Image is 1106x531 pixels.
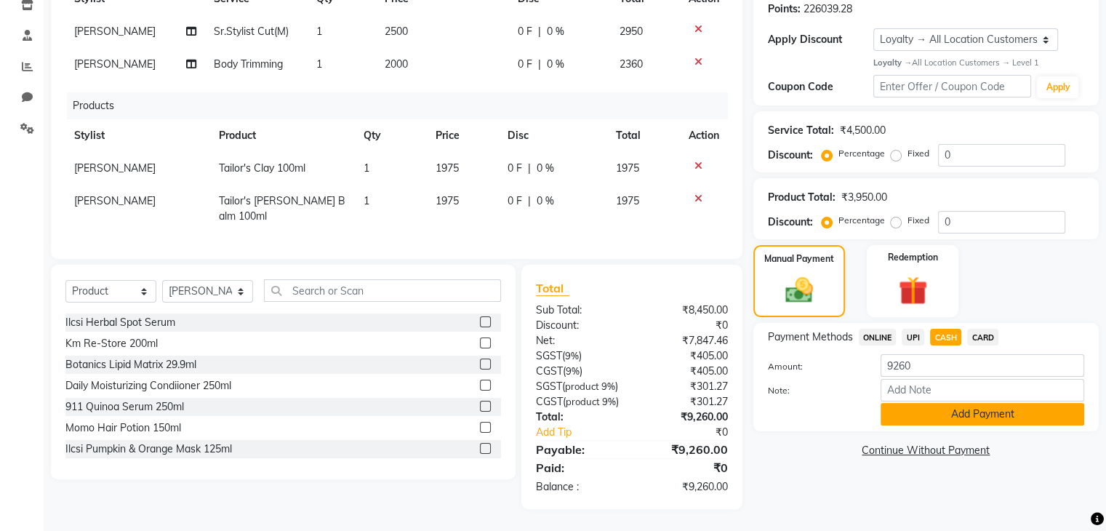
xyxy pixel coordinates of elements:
[907,214,929,227] label: Fixed
[768,79,873,95] div: Coupon Code
[65,442,232,457] div: Ilcsi Pumpkin & Orange Mask 125ml
[632,348,739,364] div: ₹405.00
[768,148,813,163] div: Discount:
[316,25,322,38] span: 1
[65,357,196,372] div: Botanics Lipid Matrix 29.9ml
[859,329,897,346] span: ONLINE
[768,1,801,17] div: Points:
[364,161,369,175] span: 1
[219,161,305,175] span: Tailor's Clay 100ml
[841,190,887,205] div: ₹3,950.00
[566,396,600,407] span: product
[632,441,739,458] div: ₹9,260.00
[65,378,231,394] div: Daily Moisturizing Condiioner 250ml
[616,194,639,207] span: 1975
[616,161,639,175] span: 1975
[67,92,739,119] div: Products
[768,330,853,345] span: Payment Methods
[757,384,870,397] label: Note:
[536,395,563,408] span: CGST
[536,349,562,362] span: SGST
[680,119,728,152] th: Action
[632,479,739,495] div: ₹9,260.00
[547,57,564,72] span: 0 %
[888,251,938,264] label: Redemption
[768,123,834,138] div: Service Total:
[632,459,739,476] div: ₹0
[528,193,531,209] span: |
[528,161,531,176] span: |
[525,318,632,333] div: Discount:
[649,425,738,440] div: ₹0
[538,24,541,39] span: |
[436,194,459,207] span: 1975
[74,161,156,175] span: [PERSON_NAME]
[65,315,175,330] div: Ilcsi Herbal Spot Serum
[632,379,739,394] div: ₹301.27
[1037,76,1078,98] button: Apply
[65,336,158,351] div: Km Re-Store 200ml
[538,57,541,72] span: |
[65,399,184,415] div: 911 Quinoa Serum 250ml
[525,459,632,476] div: Paid:
[219,194,345,223] span: Tailor's [PERSON_NAME] Balm 100ml
[881,403,1084,426] button: Add Payment
[264,279,501,302] input: Search or Scan
[873,75,1032,97] input: Enter Offer / Coupon Code
[536,380,562,393] span: SGST
[436,161,459,175] span: 1975
[620,25,643,38] span: 2950
[214,57,283,71] span: Body Trimming
[632,394,739,410] div: ₹301.27
[508,193,522,209] span: 0 F
[525,441,632,458] div: Payable:
[632,410,739,425] div: ₹9,260.00
[873,57,912,68] strong: Loyalty →
[757,360,870,373] label: Amount:
[65,420,181,436] div: Momo Hair Potion 150ml
[525,379,632,394] div: ( )
[632,318,739,333] div: ₹0
[873,57,1084,69] div: All Location Customers → Level 1
[838,214,885,227] label: Percentage
[607,119,680,152] th: Total
[385,57,408,71] span: 2000
[601,380,615,392] span: 9%
[518,57,532,72] span: 0 F
[881,354,1084,377] input: Amount
[566,365,580,377] span: 9%
[804,1,852,17] div: 226039.28
[518,24,532,39] span: 0 F
[499,119,607,152] th: Disc
[756,443,1096,458] a: Continue Without Payment
[355,119,427,152] th: Qty
[65,119,210,152] th: Stylist
[632,303,739,318] div: ₹8,450.00
[537,161,554,176] span: 0 %
[525,410,632,425] div: Total:
[74,57,156,71] span: [PERSON_NAME]
[525,479,632,495] div: Balance :
[214,25,289,38] span: Sr.Stylist Cut(M)
[777,274,822,306] img: _cash.svg
[536,364,563,378] span: CGST
[840,123,886,138] div: ₹4,500.00
[74,194,156,207] span: [PERSON_NAME]
[536,281,569,296] span: Total
[525,348,632,364] div: ( )
[427,119,499,152] th: Price
[547,24,564,39] span: 0 %
[602,396,616,407] span: 9%
[620,57,643,71] span: 2360
[764,252,834,265] label: Manual Payment
[881,379,1084,402] input: Add Note
[316,57,322,71] span: 1
[74,25,156,38] span: [PERSON_NAME]
[768,215,813,230] div: Discount:
[889,273,937,309] img: _gift.svg
[565,380,599,392] span: product
[632,364,739,379] div: ₹405.00
[768,190,835,205] div: Product Total:
[967,329,998,346] span: CARD
[768,32,873,47] div: Apply Discount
